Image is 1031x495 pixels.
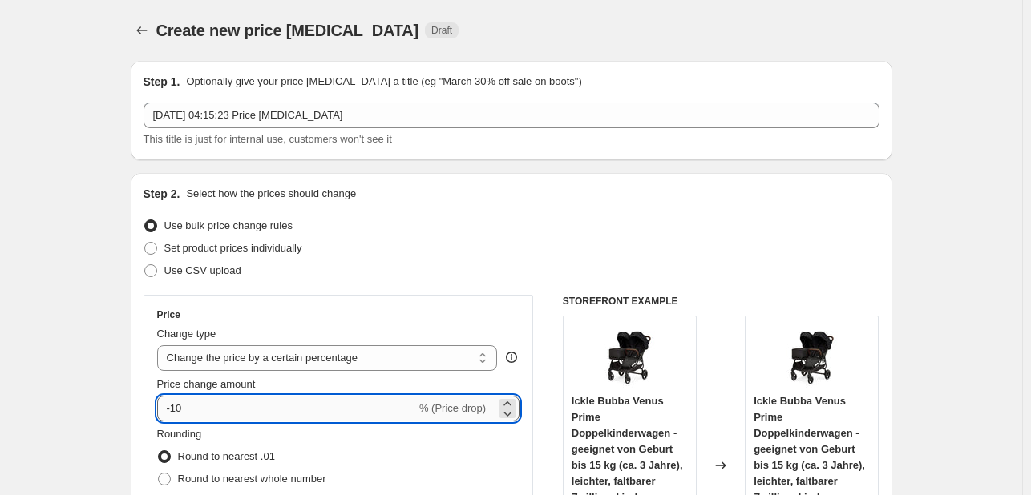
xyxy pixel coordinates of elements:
[157,428,202,440] span: Rounding
[157,328,216,340] span: Change type
[157,396,416,421] input: -15
[144,103,879,128] input: 30% off holiday sale
[157,308,180,321] h3: Price
[144,186,180,202] h2: Step 2.
[164,242,302,254] span: Set product prices individually
[156,22,419,39] span: Create new price [MEDICAL_DATA]
[131,19,153,42] button: Price change jobs
[780,324,844,388] img: 51Efcx7rsxL_80x.jpg
[178,473,326,485] span: Round to nearest whole number
[164,219,293,231] span: Use bulk price change rules
[144,133,392,145] span: This title is just for internal use, customers won't see it
[419,402,486,414] span: % (Price drop)
[186,74,581,90] p: Optionally give your price [MEDICAL_DATA] a title (eg "March 30% off sale on boots")
[431,24,452,37] span: Draft
[164,264,241,276] span: Use CSV upload
[144,74,180,90] h2: Step 1.
[503,349,520,365] div: help
[157,378,256,390] span: Price change amount
[186,186,356,202] p: Select how the prices should change
[178,450,275,462] span: Round to nearest .01
[597,324,661,388] img: 51Efcx7rsxL_80x.jpg
[563,295,879,308] h6: STOREFRONT EXAMPLE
